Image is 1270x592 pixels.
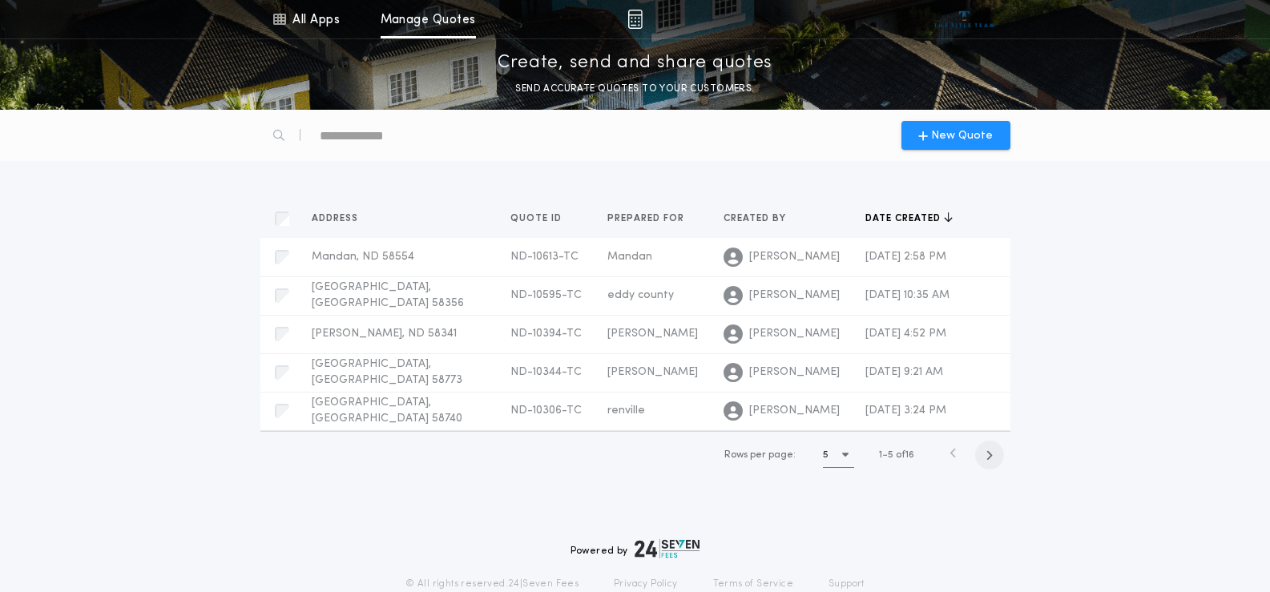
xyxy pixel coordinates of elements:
[888,450,893,460] span: 5
[823,447,829,463] h1: 5
[865,251,946,263] span: [DATE] 2:58 PM
[749,364,840,381] span: [PERSON_NAME]
[865,212,944,225] span: Date created
[635,539,700,558] img: logo
[405,578,579,590] p: © All rights reserved. 24|Seven Fees
[749,403,840,419] span: [PERSON_NAME]
[713,578,793,590] a: Terms of Service
[607,289,674,301] span: eddy county
[607,405,645,417] span: renville
[312,358,462,386] span: [GEOGRAPHIC_DATA], [GEOGRAPHIC_DATA] 58773
[934,11,994,27] img: vs-icon
[312,328,457,340] span: [PERSON_NAME], ND 58341
[312,281,464,309] span: [GEOGRAPHIC_DATA], [GEOGRAPHIC_DATA] 58356
[865,405,946,417] span: [DATE] 3:24 PM
[607,328,698,340] span: [PERSON_NAME]
[879,450,882,460] span: 1
[823,442,854,468] button: 5
[510,366,582,378] span: ND-10344-TC
[865,328,946,340] span: [DATE] 4:52 PM
[829,578,865,590] a: Support
[724,212,789,225] span: Created by
[607,251,652,263] span: Mandan
[607,366,698,378] span: [PERSON_NAME]
[510,328,582,340] span: ND-10394-TC
[312,212,361,225] span: Address
[614,578,678,590] a: Privacy Policy
[749,326,840,342] span: [PERSON_NAME]
[724,211,798,227] button: Created by
[607,212,687,225] span: Prepared for
[498,50,772,76] p: Create, send and share quotes
[570,539,700,558] div: Powered by
[515,81,754,97] p: SEND ACCURATE QUOTES TO YOUR CUSTOMERS.
[724,450,796,460] span: Rows per page:
[865,366,943,378] span: [DATE] 9:21 AM
[510,211,574,227] button: Quote ID
[312,397,462,425] span: [GEOGRAPHIC_DATA], [GEOGRAPHIC_DATA] 58740
[510,212,565,225] span: Quote ID
[865,289,949,301] span: [DATE] 10:35 AM
[312,211,370,227] button: Address
[510,251,579,263] span: ND-10613-TC
[749,288,840,304] span: [PERSON_NAME]
[749,249,840,265] span: [PERSON_NAME]
[865,211,953,227] button: Date created
[627,10,643,29] img: img
[510,289,582,301] span: ND-10595-TC
[312,251,414,263] span: Mandan, ND 58554
[896,448,914,462] span: of 16
[931,127,993,144] span: New Quote
[901,121,1010,150] button: New Quote
[510,405,582,417] span: ND-10306-TC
